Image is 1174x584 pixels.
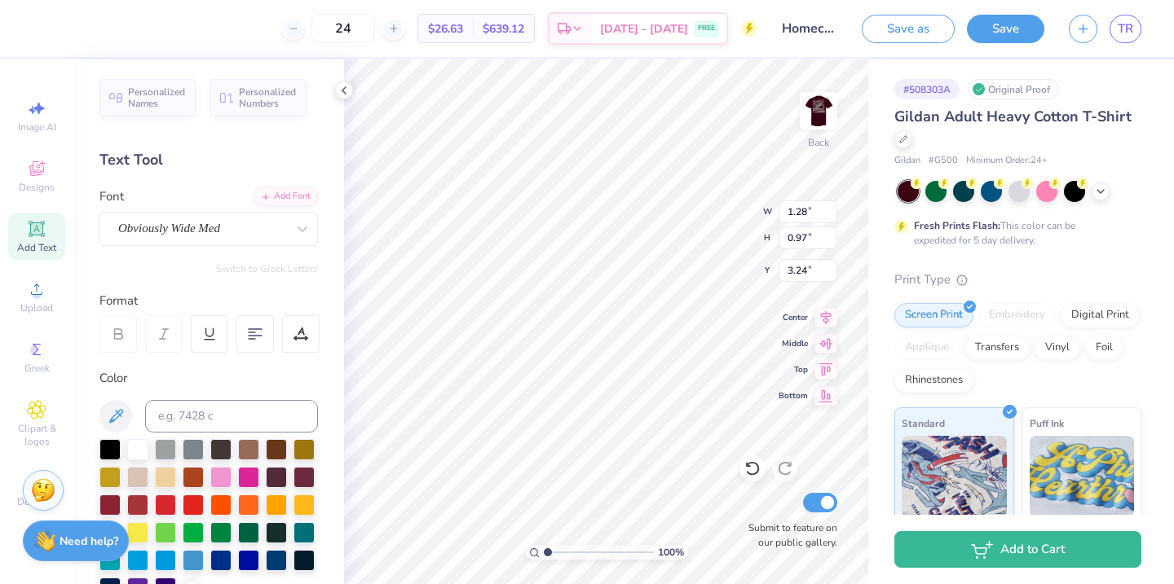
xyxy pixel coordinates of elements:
[894,154,920,168] span: Gildan
[1030,415,1064,432] span: Puff Ink
[894,79,960,99] div: # 508303A
[99,369,318,388] div: Color
[19,181,55,194] span: Designs
[902,436,1007,517] img: Standard
[17,241,56,254] span: Add Text
[239,86,297,109] span: Personalized Numbers
[1061,303,1140,327] div: Digital Print
[8,422,65,448] span: Clipart & logos
[967,15,1044,43] button: Save
[18,121,56,134] span: Image AI
[739,520,837,550] label: Submit to feature on our public gallery.
[17,495,56,508] span: Decorate
[914,219,1000,232] strong: Fresh Prints Flash:
[894,303,973,327] div: Screen Print
[311,14,375,43] input: – –
[964,336,1030,360] div: Transfers
[808,135,829,150] div: Back
[929,154,958,168] span: # G500
[894,531,1141,568] button: Add to Cart
[802,94,835,127] img: Back
[128,86,186,109] span: Personalized Names
[902,415,945,432] span: Standard
[968,79,1059,99] div: Original Proof
[483,20,524,37] span: $639.12
[216,262,318,275] button: Switch to Greek Letters
[1035,336,1080,360] div: Vinyl
[966,154,1048,168] span: Minimum Order: 24 +
[1030,436,1135,517] img: Puff Ink
[658,545,684,560] span: 100 %
[99,187,124,206] label: Font
[914,218,1114,248] div: This color can be expedited for 5 day delivery.
[1110,15,1141,43] a: TR
[24,362,50,375] span: Greek
[1085,336,1123,360] div: Foil
[894,270,1141,289] div: Print Type
[428,20,463,37] span: $26.63
[99,292,320,310] div: Format
[698,23,715,34] span: FREE
[1118,20,1133,38] span: TR
[978,303,1056,327] div: Embroidery
[779,364,808,375] span: Top
[779,338,808,349] span: Middle
[145,400,318,433] input: e.g. 7428 c
[60,534,118,549] strong: Need help?
[894,368,973,393] div: Rhinestones
[99,149,318,171] div: Text Tool
[779,390,808,402] span: Bottom
[254,187,318,206] div: Add Font
[862,15,955,43] button: Save as
[770,12,850,45] input: Untitled Design
[894,107,1132,126] span: Gildan Adult Heavy Cotton T-Shirt
[20,301,53,314] span: Upload
[779,312,808,323] span: Center
[894,336,960,360] div: Applique
[600,20,688,37] span: [DATE] - [DATE]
